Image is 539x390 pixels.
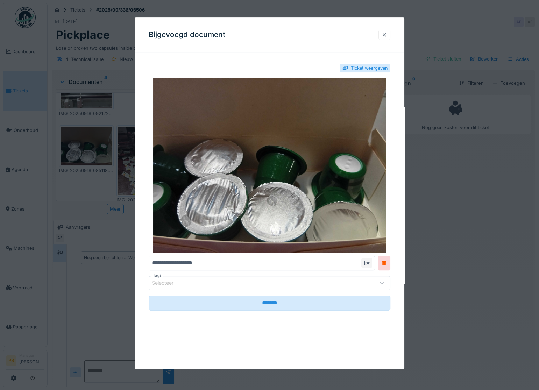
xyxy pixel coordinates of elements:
[149,30,225,39] h3: Bijgevoegd document
[152,279,183,287] div: Selecteer
[151,272,163,278] label: Tags
[351,65,388,71] div: Ticket weergeven
[361,258,372,268] div: .jpg
[149,78,390,253] img: 1650c35a-61e3-4649-b8fd-ce41244abcac-IMG_20250918_085118.jpg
